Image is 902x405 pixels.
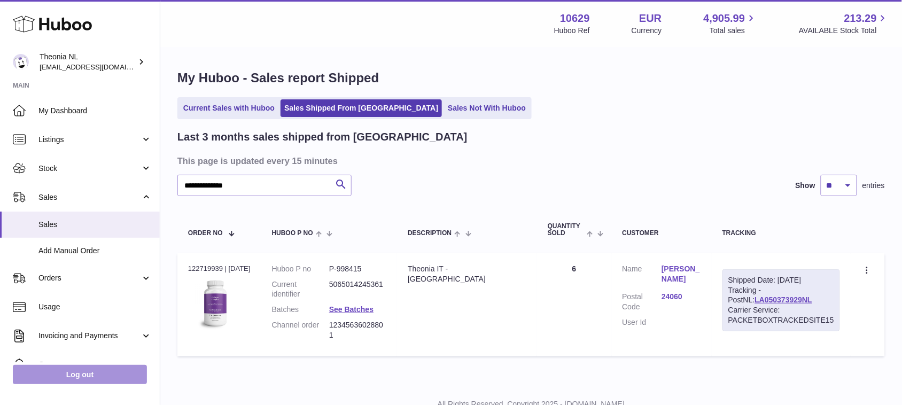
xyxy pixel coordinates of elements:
[799,11,889,36] a: 213.29 AVAILABLE Stock Total
[272,264,329,274] dt: Huboo P no
[728,305,834,325] div: Carrier Service: PACKETBOXTRACKEDSITE15
[188,277,242,330] img: 106291725893008.jpg
[623,317,662,328] dt: User Id
[13,54,29,70] img: info@wholesomegoods.eu
[177,155,882,167] h3: This page is updated every 15 minutes
[272,279,329,300] dt: Current identifier
[623,230,701,237] div: Customer
[180,99,278,117] a: Current Sales with Huboo
[177,69,885,87] h1: My Huboo - Sales report Shipped
[662,264,701,284] a: [PERSON_NAME]
[623,264,662,287] dt: Name
[329,305,374,314] a: See Batches
[38,246,152,256] span: Add Manual Order
[40,63,157,71] span: [EMAIL_ADDRESS][DOMAIN_NAME]
[38,360,152,370] span: Cases
[444,99,530,117] a: Sales Not With Huboo
[704,11,745,26] span: 4,905.99
[272,305,329,315] dt: Batches
[281,99,442,117] a: Sales Shipped From [GEOGRAPHIC_DATA]
[862,181,885,191] span: entries
[554,26,590,36] div: Huboo Ref
[722,230,840,237] div: Tracking
[710,26,757,36] span: Total sales
[329,320,386,340] dd: 12345636028801
[408,264,526,284] div: Theonia IT - [GEOGRAPHIC_DATA]
[38,163,141,174] span: Stock
[408,230,452,237] span: Description
[38,302,152,312] span: Usage
[38,273,141,283] span: Orders
[38,135,141,145] span: Listings
[38,192,141,203] span: Sales
[560,11,590,26] strong: 10629
[632,26,662,36] div: Currency
[329,279,386,300] dd: 5065014245361
[40,52,136,72] div: Theonia NL
[177,130,468,144] h2: Last 3 months sales shipped from [GEOGRAPHIC_DATA]
[639,11,662,26] strong: EUR
[722,269,840,331] div: Tracking - PostNL:
[662,292,701,302] a: 24060
[272,320,329,340] dt: Channel order
[272,230,313,237] span: Huboo P no
[188,264,251,274] div: 122719939 | [DATE]
[755,295,812,304] a: LA050373929NL
[38,220,152,230] span: Sales
[13,365,147,384] a: Log out
[799,26,889,36] span: AVAILABLE Stock Total
[537,253,612,356] td: 6
[728,275,834,285] div: Shipped Date: [DATE]
[796,181,815,191] label: Show
[844,11,877,26] span: 213.29
[623,292,662,312] dt: Postal Code
[188,230,223,237] span: Order No
[548,223,584,237] span: Quantity Sold
[704,11,758,36] a: 4,905.99 Total sales
[329,264,386,274] dd: P-998415
[38,331,141,341] span: Invoicing and Payments
[38,106,152,116] span: My Dashboard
